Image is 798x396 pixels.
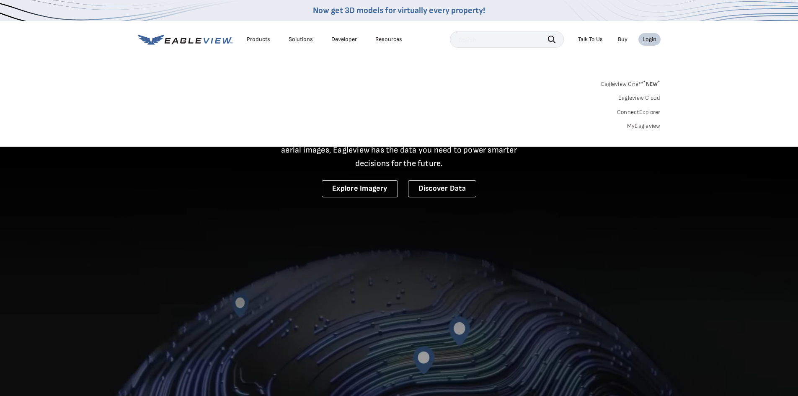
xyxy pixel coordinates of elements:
a: MyEagleview [627,122,661,130]
p: A new era starts here. Built on more than 3.5 billion high-resolution aerial images, Eagleview ha... [271,130,527,170]
div: Login [643,36,656,43]
div: Resources [375,36,402,43]
a: Eagleview Cloud [618,94,661,102]
a: ConnectExplorer [617,109,661,116]
a: Buy [618,36,628,43]
span: NEW [643,80,660,88]
div: Talk To Us [578,36,603,43]
div: Solutions [289,36,313,43]
a: Discover Data [408,180,476,197]
a: Explore Imagery [322,180,398,197]
a: Eagleview One™*NEW* [601,78,661,88]
a: Now get 3D models for virtually every property! [313,5,485,16]
input: Search [450,31,564,48]
div: Products [247,36,270,43]
a: Developer [331,36,357,43]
